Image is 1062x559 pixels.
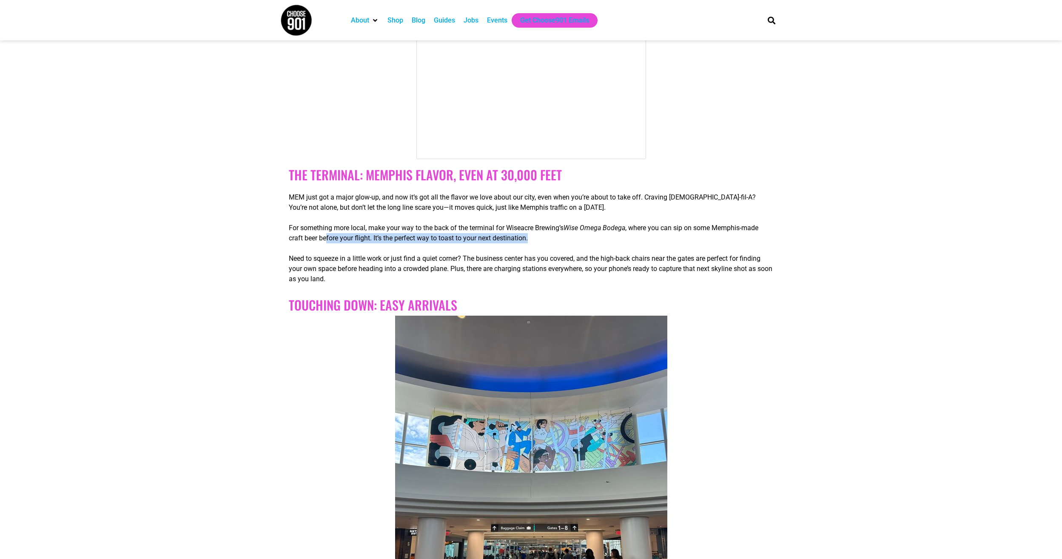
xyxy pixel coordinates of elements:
[347,13,383,28] div: About
[434,15,455,26] a: Guides
[387,15,403,26] a: Shop
[487,15,507,26] a: Events
[564,224,625,232] em: Wise Omega Bodega
[289,297,774,313] h2: Touching Down: Easy Arrivals
[464,15,478,26] a: Jobs
[351,15,369,26] a: About
[289,192,774,213] p: MEM just got a major glow-up, and now it’s got all the flavor we love about our city, even when y...
[289,167,774,183] h2: The Terminal: Memphis Flavor, Even at 30,000 Feet
[347,13,753,28] nav: Main nav
[412,15,425,26] a: Blog
[289,223,774,243] p: For something more local, make your way to the back of the terminal for Wiseacre Brewing’s , wher...
[289,254,774,284] p: Need to squeeze in a little work or just find a quiet corner? The business center has you covered...
[764,13,778,27] div: Search
[520,15,589,26] a: Get Choose901 Emails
